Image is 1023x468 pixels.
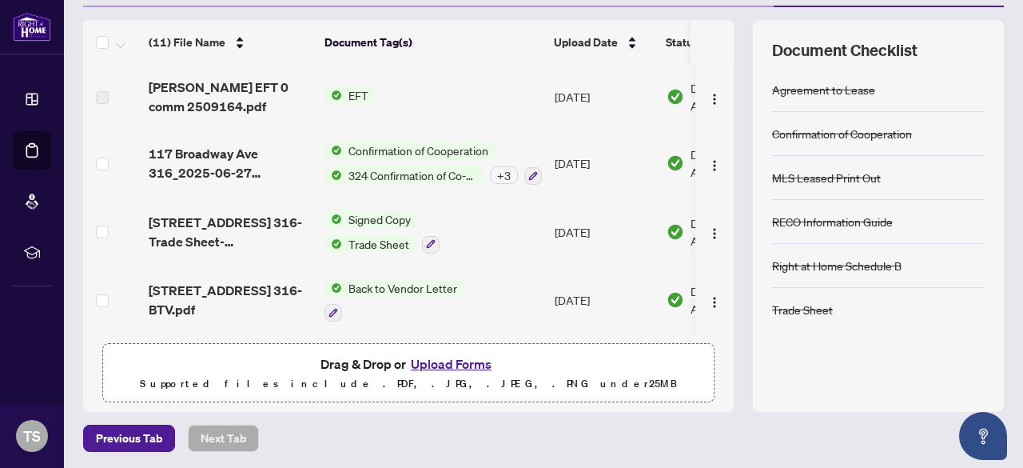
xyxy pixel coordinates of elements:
span: Signed Copy [342,210,417,228]
td: [DATE] [548,334,660,403]
img: Status Icon [324,86,342,104]
span: TS [23,425,41,447]
th: Status [659,20,795,65]
span: Document Checklist [772,39,918,62]
td: [DATE] [548,65,660,129]
div: MLS Leased Print Out [772,169,881,186]
th: Document Tag(s) [318,20,547,65]
button: Logo [702,150,727,176]
span: Confirmation of Cooperation [342,142,495,159]
button: Logo [702,287,727,313]
span: Document Approved [691,146,790,181]
img: Status Icon [324,235,342,253]
img: Document Status [667,88,684,106]
button: Logo [702,84,727,110]
img: Status Icon [324,166,342,184]
button: Status IconConfirmation of CooperationStatus Icon324 Confirmation of Co-operation and Representat... [324,142,542,185]
div: Agreement to Lease [772,81,875,98]
span: Trade Sheet [342,235,416,253]
p: Supported files include .PDF, .JPG, .JPEG, .PNG under 25 MB [113,374,704,394]
button: Status IconBack to Vendor Letter [324,279,464,322]
span: EFT [342,86,375,104]
img: Logo [708,227,721,240]
img: Logo [708,159,721,172]
div: Trade Sheet [772,301,833,318]
img: Status Icon [324,279,342,297]
span: [PERSON_NAME] EFT 0 comm 2509164.pdf [149,78,312,116]
span: Document Approved [691,214,790,250]
button: Logo [702,219,727,245]
img: Status Icon [324,210,342,228]
span: 324 Confirmation of Co-operation and Representation - Tenant/Landlord [342,166,484,184]
span: Drag & Drop or [320,354,496,374]
div: RECO Information Guide [772,213,893,230]
img: Document Status [667,223,684,241]
div: Confirmation of Cooperation [772,125,912,142]
span: [STREET_ADDRESS] 316-BTV.pdf [149,281,312,319]
img: Logo [708,93,721,106]
img: Document Status [667,291,684,309]
img: Logo [708,296,721,309]
span: 117 Broadway Ave 316_2025-06-27 15_23_49.pdf [149,144,312,182]
span: Document Approved [691,282,790,318]
img: logo [13,12,51,42]
td: [DATE] [548,198,660,266]
th: Upload Date [547,20,659,65]
td: [DATE] [548,129,660,198]
div: + 3 [490,166,518,184]
button: Open asap [959,412,1007,460]
th: (11) File Name [142,20,318,65]
button: Upload Forms [406,354,496,374]
span: [STREET_ADDRESS] 316-Trade Sheet-[PERSON_NAME] to Review.pdf [149,213,312,251]
td: [DATE] [548,266,660,335]
button: Status IconSigned CopyStatus IconTrade Sheet [324,210,440,254]
span: Upload Date [554,34,618,51]
span: Previous Tab [96,426,162,451]
span: (11) File Name [149,34,225,51]
button: Previous Tab [83,425,175,452]
button: Status IconEFT [324,86,375,104]
span: Status [666,34,699,51]
span: Drag & Drop orUpload FormsSupported files include .PDF, .JPG, .JPEG, .PNG under25MB [103,344,714,403]
div: Right at Home Schedule B [772,257,902,274]
span: Back to Vendor Letter [342,279,464,297]
img: Document Status [667,154,684,172]
img: Status Icon [324,142,342,159]
span: Document Approved [691,79,790,114]
button: Next Tab [188,425,259,452]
